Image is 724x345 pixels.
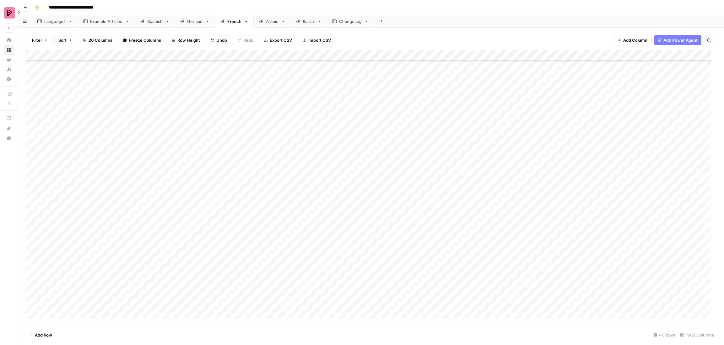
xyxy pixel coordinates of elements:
div: ChangeLog [339,18,362,24]
a: Example Articles [78,15,135,28]
div: Example Articles [90,18,123,24]
a: Settings [4,74,14,84]
button: Filter [28,35,52,45]
a: Browse [4,45,14,55]
span: 20 Columns [89,37,112,43]
span: Import CSV [308,37,331,43]
a: Arabic [254,15,291,28]
span: Export CSV [270,37,292,43]
span: Redo [243,37,253,43]
a: Languages [32,15,78,28]
a: AirOps Academy [4,113,14,123]
button: What's new? [4,123,14,133]
div: Languages [44,18,66,24]
a: German [175,15,215,28]
a: Spanish [135,15,175,28]
div: 40 Rows [651,330,678,340]
span: Add Column [623,37,647,43]
span: Freeze Columns [129,37,161,43]
div: 19/20 Columns [678,330,716,340]
span: Sort [58,37,67,43]
span: Undo [216,37,227,43]
span: Add Power Agent [663,37,698,43]
button: Redo [234,35,257,45]
button: Undo [207,35,231,45]
button: Workspace: Preply [4,5,14,21]
button: 20 Columns [79,35,116,45]
a: French [215,15,254,28]
div: Arabic [266,18,278,24]
div: Italian [303,18,315,24]
div: French [227,18,241,24]
button: Help + Support [4,133,14,143]
a: Usage [4,64,14,74]
button: Add Row [25,330,56,340]
a: ChangeLog [327,15,374,28]
div: What's new? [4,124,14,133]
button: Freeze Columns [119,35,165,45]
a: Italian [291,15,327,28]
button: Add Power Agent [654,35,701,45]
button: Row Height [168,35,204,45]
button: Import CSV [299,35,335,45]
button: Sort [54,35,76,45]
span: Filter [32,37,42,43]
a: Your Data [4,55,14,65]
div: Spanish [147,18,163,24]
button: Add Column [613,35,651,45]
a: Home [4,35,14,45]
div: German [187,18,203,24]
button: Export CSV [260,35,296,45]
span: Row Height [177,37,200,43]
span: Add Row [35,332,52,338]
img: Preply Logo [4,7,15,19]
